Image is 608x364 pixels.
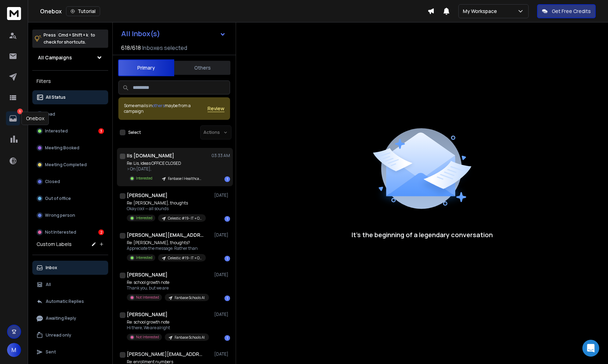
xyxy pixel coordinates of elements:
[136,176,152,181] p: Interested
[136,295,159,300] p: Not Interested
[17,109,23,114] p: 5
[32,345,108,359] button: Sent
[45,196,71,201] p: Out of office
[121,44,141,52] span: 618 / 618
[224,295,230,301] div: 1
[175,295,205,300] p: Fanbase Schools AI
[463,8,500,15] p: My Workspace
[127,325,209,331] p: Hi there, We are alright
[46,332,71,338] p: Unread only
[127,271,168,278] h1: [PERSON_NAME]
[124,103,208,114] div: Some emails in maybe from a campaign
[168,255,202,261] p: Celestic #19- IT + Old School | [GEOGRAPHIC_DATA] | PERFORMANCE | AI CAMPAIGN
[352,230,493,240] p: It’s the beginning of a legendary conversation
[214,272,230,278] p: [DATE]
[127,280,209,285] p: Re: school growth note
[45,111,55,117] p: Lead
[118,59,174,76] button: Primary
[168,176,202,181] p: Fanbase | Healthcare | AI
[32,208,108,222] button: Wrong person
[136,215,152,221] p: Interested
[46,299,84,304] p: Automatic Replies
[32,191,108,206] button: Out of office
[127,240,206,246] p: Re: [PERSON_NAME], thoughts?
[32,294,108,308] button: Automatic Replies
[37,241,72,248] h3: Custom Labels
[127,152,174,159] h1: lis [DOMAIN_NAME]
[582,340,599,357] div: Open Intercom Messenger
[224,176,230,182] div: 1
[98,229,104,235] div: 2
[116,27,231,41] button: All Inbox(s)
[128,130,141,135] label: Select
[46,316,76,321] p: Awaiting Reply
[44,32,95,46] p: Press to check for shortcuts.
[45,145,79,151] p: Meeting Booked
[214,232,230,238] p: [DATE]
[121,30,160,37] h1: All Inbox(s)
[32,175,108,189] button: Closed
[32,158,108,172] button: Meeting Completed
[127,351,204,358] h1: [PERSON_NAME][EMAIL_ADDRESS][DOMAIN_NAME]
[46,265,57,271] p: Inbox
[152,103,165,109] span: others
[127,166,206,172] p: > On [DATE],
[45,162,87,168] p: Meeting Completed
[127,206,206,212] p: Okay cool — all sounds
[168,216,202,221] p: Celestic #19- IT + Old School | [GEOGRAPHIC_DATA] | PERFORMANCE | AI CAMPAIGN
[552,8,591,15] p: Get Free Credits
[127,161,206,166] p: Re: Lis, ideas OFFICE CLOSED
[46,349,56,355] p: Sent
[32,225,108,239] button: Not Interested2
[66,6,100,16] button: Tutorial
[537,4,596,18] button: Get Free Credits
[127,319,209,325] p: Re: school growth note
[38,54,72,61] h1: All Campaigns
[127,285,209,291] p: Thank you, but we are
[32,278,108,292] button: All
[21,112,49,125] div: Onebox
[98,128,104,134] div: 3
[136,334,159,340] p: Not Interested
[127,192,168,199] h1: [PERSON_NAME]
[224,335,230,341] div: 1
[214,312,230,317] p: [DATE]
[45,213,75,218] p: Wrong person
[142,44,187,52] h3: Inboxes selected
[32,311,108,325] button: Awaiting Reply
[40,6,427,16] div: Onebox
[45,229,76,235] p: Not Interested
[32,76,108,86] h3: Filters
[32,90,108,104] button: All Status
[211,153,230,158] p: 03:33 AM
[7,343,21,357] button: M
[175,335,205,340] p: Fanbase Schools AI
[224,256,230,261] div: 1
[57,31,89,39] span: Cmd + Shift + k
[127,232,204,239] h1: [PERSON_NAME][EMAIL_ADDRESS][DOMAIN_NAME]
[208,105,224,112] button: Review
[45,179,60,184] p: Closed
[214,351,230,357] p: [DATE]
[6,111,20,125] a: 5
[174,60,230,76] button: Others
[32,261,108,275] button: Inbox
[136,255,152,260] p: Interested
[32,328,108,342] button: Unread only
[45,128,68,134] p: Interested
[32,124,108,138] button: Interested3
[214,193,230,198] p: [DATE]
[224,216,230,222] div: 1
[32,51,108,65] button: All Campaigns
[32,107,108,121] button: Lead
[46,282,51,287] p: All
[32,141,108,155] button: Meeting Booked
[46,95,66,100] p: All Status
[127,311,168,318] h1: [PERSON_NAME]
[127,246,206,251] p: Appreciate the message. Rather than
[127,200,206,206] p: Re: [PERSON_NAME], thoughts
